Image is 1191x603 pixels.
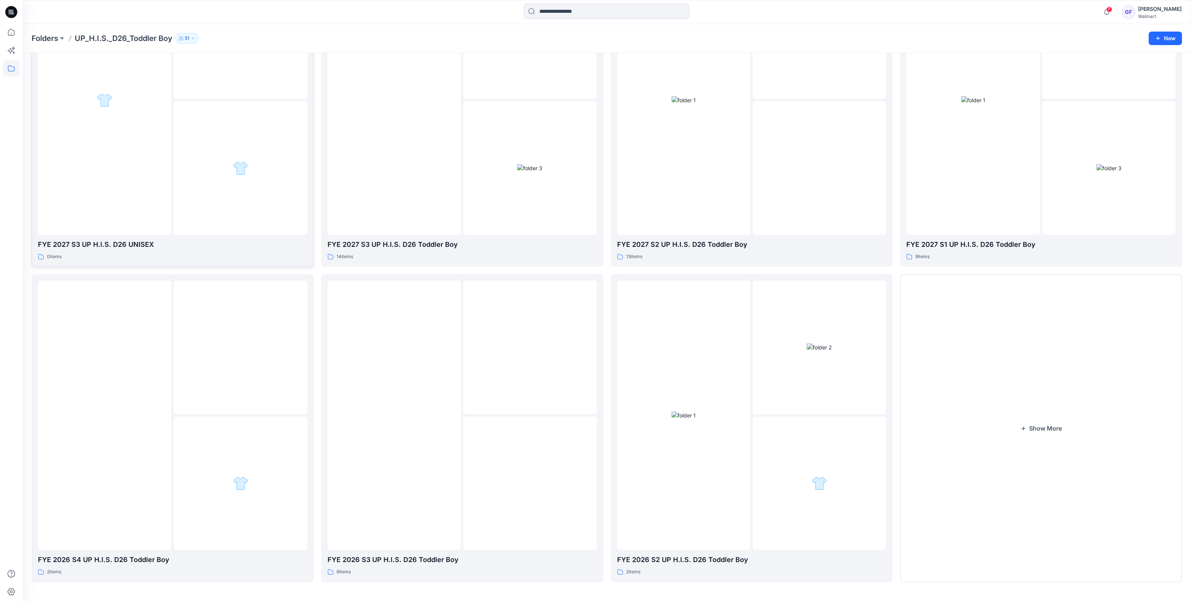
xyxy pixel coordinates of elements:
[1122,5,1135,19] div: GF
[32,33,58,44] a: Folders
[626,568,640,576] p: 2 items
[233,160,248,176] img: folder 3
[32,274,314,582] a: folder 1folder 2folder 3FYE 2026 S4 UP H.I.S. D26 Toddler Boy2items
[1138,14,1182,19] div: Walmart
[1096,164,1122,172] img: folder 3
[328,239,597,250] p: FYE 2027 S3 UP H.I.S. D26 Toddler Boy
[611,274,893,582] a: folder 1folder 2folder 3FYE 2026 S2 UP H.I.S. D26 Toddler Boy2items
[900,274,1182,582] button: Show More
[337,253,353,261] p: 14 items
[812,476,827,491] img: folder 3
[906,239,1176,250] p: FYE 2027 S1 UP H.I.S. D26 Toddler Boy
[47,253,62,261] p: 0 items
[175,33,199,44] button: 51
[185,34,189,42] p: 51
[75,33,172,44] p: UP_H.I.S._D26_Toddler Boy
[915,253,930,261] p: 9 items
[517,164,542,172] img: folder 3
[672,411,696,419] img: folder 1
[233,476,248,491] img: folder 3
[38,555,307,565] p: FYE 2026 S4 UP H.I.S. D26 Toddler Boy
[961,96,985,104] img: folder 1
[1138,5,1182,14] div: [PERSON_NAME]
[38,239,307,250] p: FYE 2027 S3 UP H.I.S. D26 UNISEX
[807,343,832,351] img: folder 2
[1106,6,1112,12] span: 7
[97,92,112,108] img: folder 1
[321,274,603,582] a: folder 1folder 2folder 3FYE 2026 S3 UP H.I.S. D26 Toddler Boy6items
[1149,32,1182,45] button: New
[617,239,886,250] p: FYE 2027 S2 UP H.I.S. D26 Toddler Boy
[337,568,351,576] p: 6 items
[672,96,696,104] img: folder 1
[617,555,886,565] p: FYE 2026 S2 UP H.I.S. D26 Toddler Boy
[626,253,642,261] p: 13 items
[47,568,61,576] p: 2 items
[328,555,597,565] p: FYE 2026 S3 UP H.I.S. D26 Toddler Boy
